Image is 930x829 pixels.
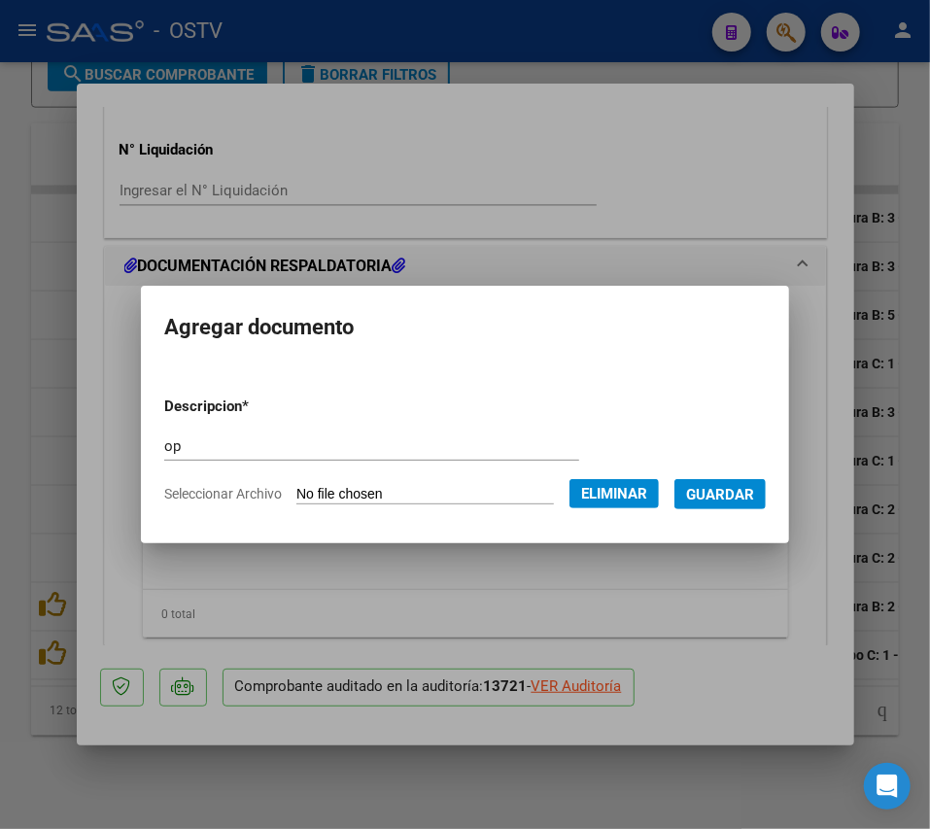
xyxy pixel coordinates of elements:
[569,479,659,508] button: Eliminar
[164,486,282,501] span: Seleccionar Archivo
[674,479,766,509] button: Guardar
[864,763,911,810] div: Open Intercom Messenger
[581,485,647,502] span: Eliminar
[164,309,766,346] h2: Agregar documento
[686,486,754,503] span: Guardar
[164,396,345,418] p: Descripcion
